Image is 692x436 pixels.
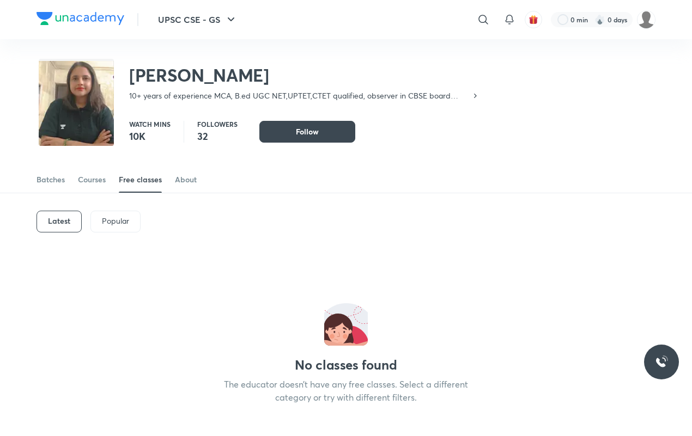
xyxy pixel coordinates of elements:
img: renuka [637,10,655,29]
a: Free classes [119,167,162,193]
a: Courses [78,167,106,193]
img: avatar [529,15,538,24]
p: The educator doesn’t have any free classes. Select a different category or try with different fil... [223,378,469,404]
div: Batches [37,174,65,185]
p: 10+ years of experience MCA, B.ed UGC NET,UPTET,CTET qualified, observer in CBSE board examinatio... [129,90,471,101]
h6: Latest [48,217,70,225]
p: Watch mins [129,121,171,127]
button: UPSC CSE - GS [151,9,244,30]
h2: [PERSON_NAME] [129,64,479,86]
div: About [175,174,197,185]
img: streak [594,14,605,25]
a: About [175,167,197,193]
img: class [39,61,114,159]
span: Follow [296,126,319,137]
div: Courses [78,174,106,185]
img: ttu [655,355,668,369]
button: Follow [259,121,355,143]
p: 10K [129,130,171,143]
p: 32 [197,130,238,143]
div: Free classes [119,174,162,185]
a: Batches [37,167,65,193]
p: Popular [102,217,129,225]
p: Followers [197,121,238,127]
a: Company Logo [37,12,124,28]
button: avatar [525,11,542,28]
img: Company Logo [37,12,124,25]
h3: No classes found [223,356,469,373]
